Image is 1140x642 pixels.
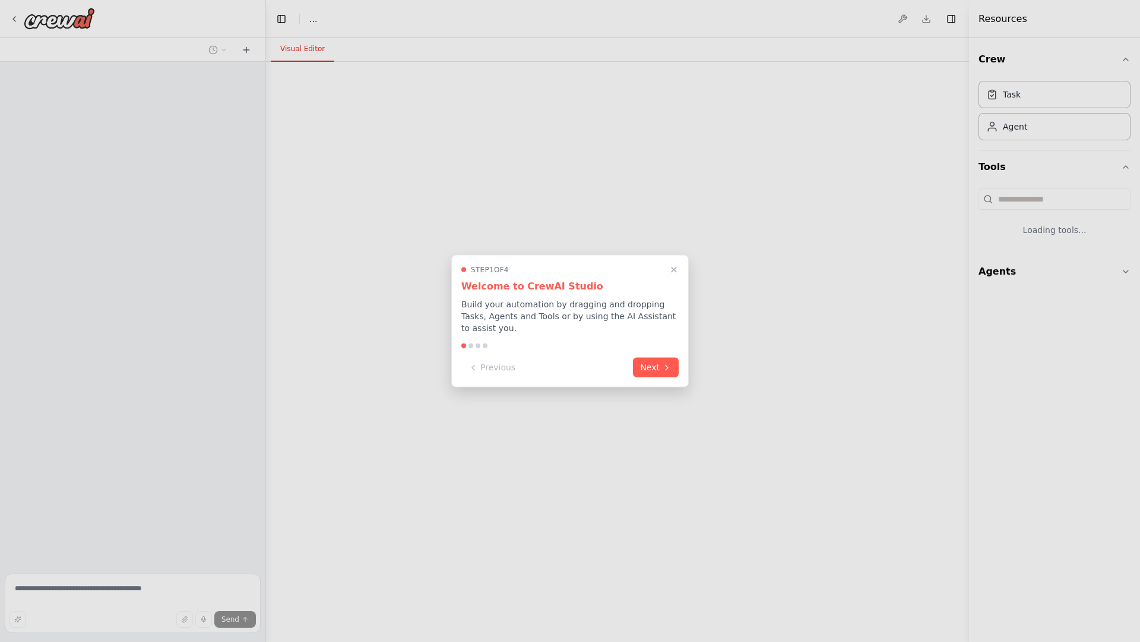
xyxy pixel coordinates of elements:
button: Next [633,358,679,377]
span: Step 1 of 4 [471,265,509,275]
button: Close walkthrough [667,263,681,277]
button: Previous [461,358,522,377]
p: Build your automation by dragging and dropping Tasks, Agents and Tools or by using the AI Assista... [461,298,679,334]
button: Hide left sidebar [273,11,290,27]
h3: Welcome to CrewAI Studio [461,279,679,294]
